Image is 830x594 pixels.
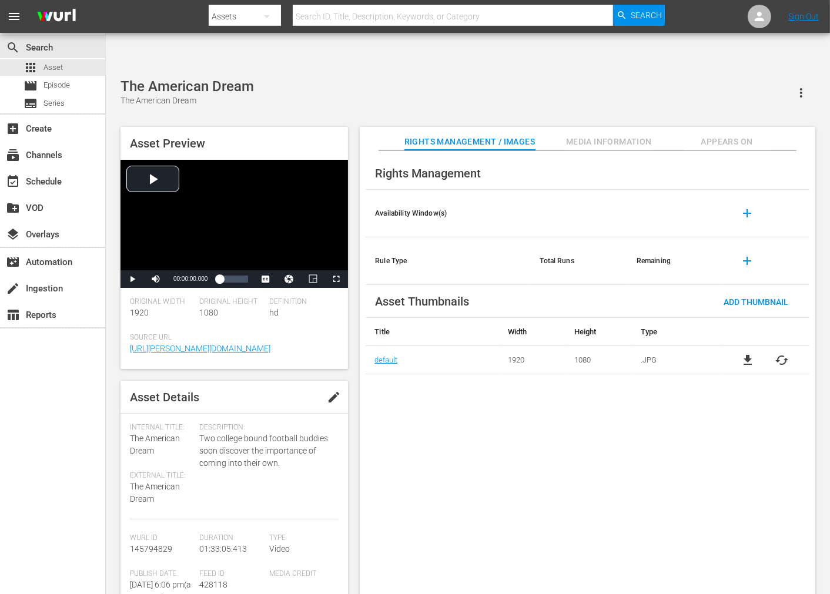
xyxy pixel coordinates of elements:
div: The American Dream [121,95,254,107]
div: The American Dream [121,78,254,95]
span: 428118 [199,580,227,589]
span: Search [6,41,20,55]
span: Rights Management [375,166,481,180]
th: Rule Type [366,237,530,285]
span: Appears On [683,135,771,149]
th: Title [366,318,498,346]
button: Picture-in-Picture [301,270,324,288]
span: Reports [6,308,20,322]
span: Wurl Id [130,533,193,543]
span: 00:00:00.000 [173,276,207,282]
button: Add Thumbnail [714,291,798,312]
span: 145794829 [130,544,172,553]
span: Original Height [199,297,263,307]
span: External Title: [130,471,193,481]
a: file_download [741,353,755,367]
td: .JPG [632,346,721,374]
a: default [374,355,397,364]
span: Original Width [130,297,193,307]
span: Episode [43,79,70,91]
span: Two college bound football buddies soon discover the importance of coming into their own. [199,432,333,469]
span: 01:33:05.413 [199,544,247,553]
span: Source Url [130,333,333,343]
span: Automation [6,255,20,269]
span: Add Thumbnail [714,297,798,307]
span: Media Information [565,135,653,149]
span: Duration [199,533,263,543]
span: add [740,206,754,220]
th: Total Runs [531,237,627,285]
button: Fullscreen [324,270,348,288]
span: Episode [24,79,38,93]
span: Internal Title: [130,423,193,432]
a: Sign Out [788,12,819,21]
a: [URL][PERSON_NAME][DOMAIN_NAME] [130,344,270,353]
span: Feed ID [199,569,263,579]
td: 1080 [565,346,632,374]
th: Type [632,318,721,346]
span: Media Credit [269,569,333,579]
span: Create [6,122,20,136]
button: Play [121,270,144,288]
span: Type [269,533,333,543]
span: Asset [24,61,38,75]
span: edit [327,390,341,404]
span: Series [43,98,65,109]
button: cached [775,353,789,367]
span: add [740,254,754,268]
span: Asset [43,62,63,73]
span: Schedule [6,174,20,189]
span: Asset Preview [130,136,205,150]
div: Video Player [121,160,348,288]
button: Mute [144,270,168,288]
span: 1080 [199,308,218,317]
button: Captions [254,270,277,288]
span: 1920 [130,308,149,317]
span: Publish Date [130,569,193,579]
span: Rights Management / Images [404,135,535,149]
span: Definition [269,297,333,307]
button: edit [320,383,348,411]
span: Series [24,96,38,110]
span: Ingestion [6,281,20,296]
th: Width [499,318,565,346]
span: menu [7,9,21,24]
th: Height [565,318,632,346]
span: hd [269,308,279,317]
td: 1920 [499,346,565,374]
img: ans4CAIJ8jUAAAAAAAAAAAAAAAAAAAAAAAAgQb4GAAAAAAAAAAAAAAAAAAAAAAAAJMjXAAAAAAAAAAAAAAAAAAAAAAAAgAT5G... [28,3,85,31]
span: Description: [199,423,333,432]
span: Video [269,544,290,553]
span: The American Dream [130,434,180,455]
span: Channels [6,148,20,162]
button: Jump To Time [277,270,301,288]
button: add [733,199,761,227]
th: Availability Window(s) [366,190,530,237]
div: Progress Bar [219,276,248,283]
button: Search [613,5,665,26]
button: add [733,247,761,275]
span: Overlays [6,227,20,241]
th: Remaining [627,237,724,285]
span: Asset Details [130,390,199,404]
span: Asset Thumbnails [375,294,469,308]
span: The American Dream [130,482,180,504]
span: VOD [6,201,20,215]
span: Search [631,5,662,26]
